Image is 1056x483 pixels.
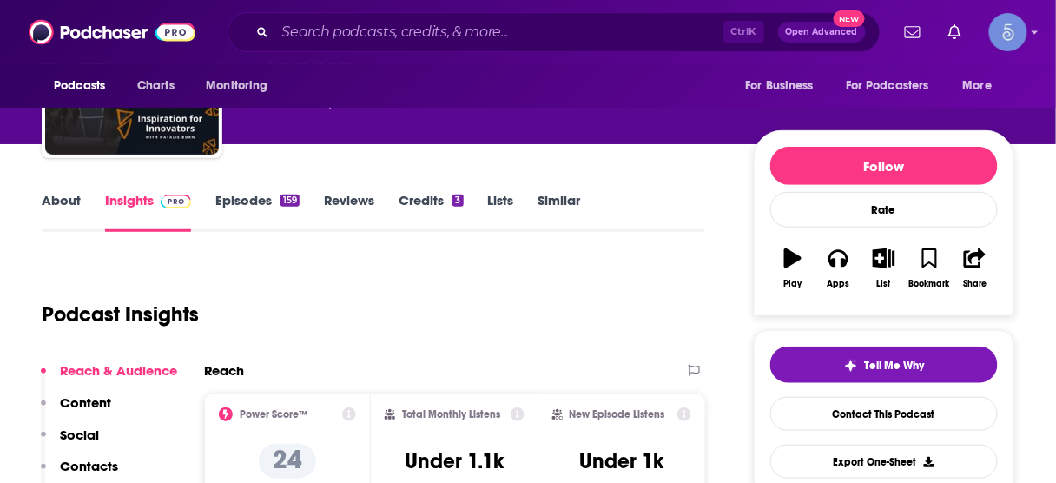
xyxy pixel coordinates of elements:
img: User Profile [989,13,1027,51]
button: open menu [835,69,954,103]
a: Credits3 [399,192,463,232]
div: Rate [770,192,998,228]
input: Search podcasts, credits, & more... [275,18,723,46]
h3: Under 1.1k [405,448,504,474]
button: Play [770,237,815,300]
h2: Reach [204,362,244,379]
a: Reviews [324,192,374,232]
span: More [963,74,993,98]
button: open menu [733,69,835,103]
p: Content [60,394,111,411]
button: Reach & Audience [41,362,177,394]
h2: Power Score™ [240,408,307,420]
span: New [834,10,865,27]
p: Reach & Audience [60,362,177,379]
button: Export One-Sheet [770,445,998,479]
button: Share [953,237,998,300]
button: Follow [770,147,998,185]
a: Show notifications dropdown [898,17,927,47]
span: For Business [745,74,814,98]
button: Apps [815,237,861,300]
a: Lists [488,192,514,232]
div: Play [784,279,802,289]
span: Charts [137,74,175,98]
div: Bookmark [909,279,950,289]
h2: Total Monthly Listens [402,408,500,420]
img: tell me why sparkle [844,359,858,373]
h1: Podcast Insights [42,301,199,328]
h2: New Episode Listens [570,408,665,420]
span: Monitoring [206,74,267,98]
button: Content [41,394,111,427]
button: Show profile menu [989,13,1027,51]
div: Apps [828,279,850,289]
button: tell me why sparkleTell Me Why [770,347,998,383]
p: Social [60,427,99,443]
a: Charts [126,69,185,103]
span: Open Advanced [786,28,858,36]
p: Contacts [60,458,118,474]
p: 24 [259,444,316,479]
span: Ctrl K [723,21,764,43]
div: 3 [452,195,463,207]
a: Contact This Podcast [770,397,998,431]
button: List [861,237,907,300]
a: Episodes159 [215,192,300,232]
span: For Podcasters [846,74,929,98]
div: Share [963,279,987,289]
div: 159 [280,195,300,207]
button: Open AdvancedNew [778,22,866,43]
button: Social [41,427,99,459]
span: Tell Me Why [865,359,925,373]
button: open menu [951,69,1014,103]
a: Similar [538,192,581,232]
a: Show notifications dropdown [941,17,968,47]
img: Podchaser - Follow, Share and Rate Podcasts [29,16,195,49]
h3: Under 1k [579,448,663,474]
span: Logged in as Spiral5-G1 [989,13,1027,51]
div: Search podcasts, credits, & more... [228,12,881,52]
img: Podchaser Pro [161,195,191,208]
span: Podcasts [54,74,105,98]
a: About [42,192,81,232]
button: Bookmark [907,237,952,300]
a: InsightsPodchaser Pro [105,192,191,232]
button: open menu [42,69,128,103]
button: open menu [194,69,290,103]
div: List [877,279,891,289]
